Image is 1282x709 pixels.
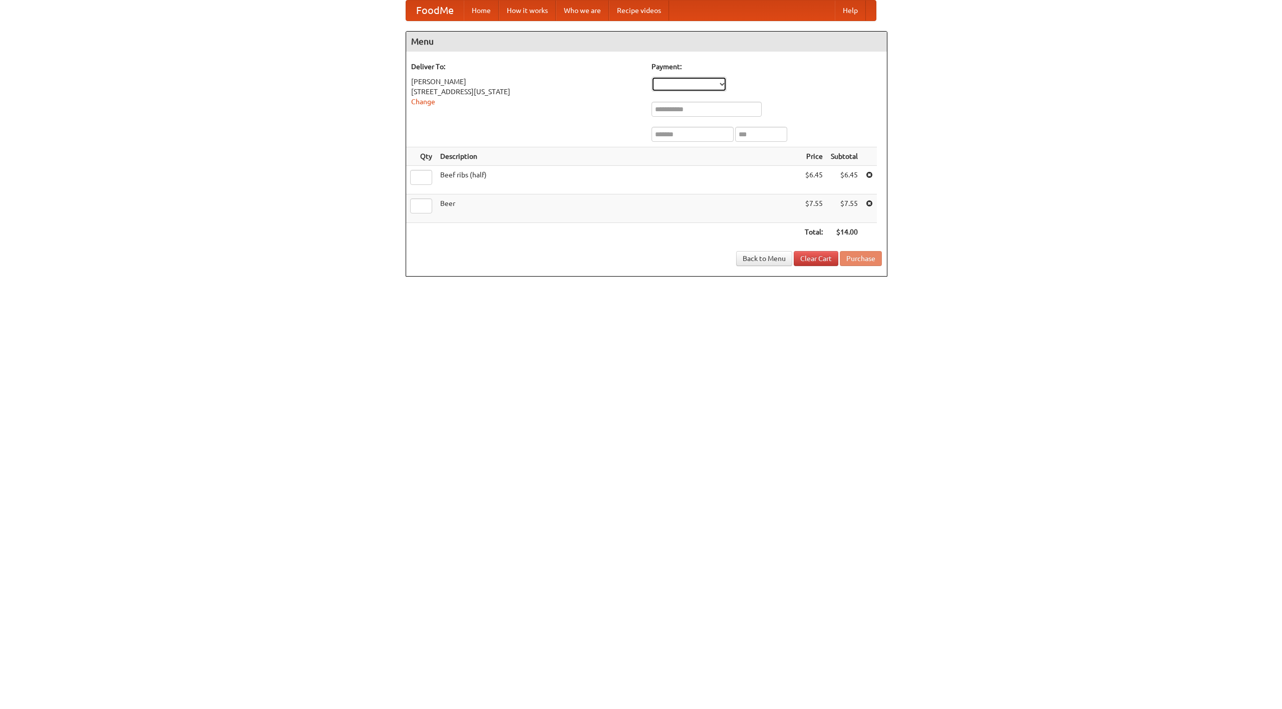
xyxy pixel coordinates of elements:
[411,77,642,87] div: [PERSON_NAME]
[827,166,862,194] td: $6.45
[794,251,838,266] a: Clear Cart
[801,223,827,242] th: Total:
[835,1,866,21] a: Help
[406,1,464,21] a: FoodMe
[652,62,882,72] h5: Payment:
[436,147,801,166] th: Description
[827,223,862,242] th: $14.00
[827,147,862,166] th: Subtotal
[499,1,556,21] a: How it works
[827,194,862,223] td: $7.55
[411,62,642,72] h5: Deliver To:
[464,1,499,21] a: Home
[801,194,827,223] td: $7.55
[436,194,801,223] td: Beer
[411,98,435,106] a: Change
[436,166,801,194] td: Beef ribs (half)
[609,1,669,21] a: Recipe videos
[801,147,827,166] th: Price
[840,251,882,266] button: Purchase
[556,1,609,21] a: Who we are
[406,147,436,166] th: Qty
[406,32,887,52] h4: Menu
[411,87,642,97] div: [STREET_ADDRESS][US_STATE]
[801,166,827,194] td: $6.45
[736,251,792,266] a: Back to Menu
